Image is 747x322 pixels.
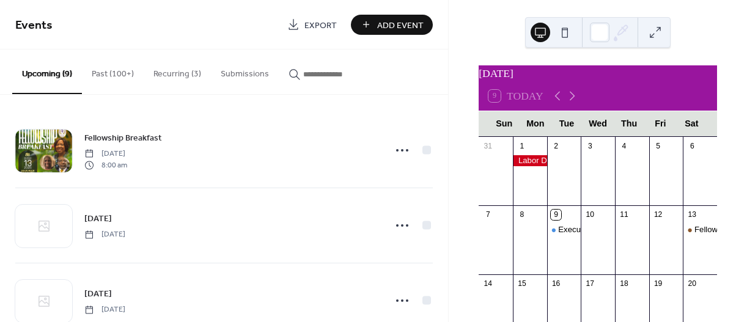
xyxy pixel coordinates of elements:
span: [DATE] [84,229,125,240]
div: Mon [520,111,551,136]
button: Past (100+) [82,49,144,93]
div: Sun [488,111,520,136]
span: [DATE] [84,213,112,225]
div: 19 [653,279,663,289]
span: [DATE] [84,304,125,315]
div: Fri [645,111,676,136]
div: 12 [653,210,663,220]
div: 10 [585,210,595,220]
div: Wed [583,111,614,136]
a: [DATE] [84,211,112,225]
span: Export [304,19,337,32]
span: Add Event [377,19,424,32]
button: Add Event [351,15,433,35]
div: 7 [483,210,493,220]
div: 17 [585,279,595,289]
span: [DATE] [84,288,112,301]
div: 4 [619,141,629,151]
div: 20 [687,279,697,289]
div: 14 [483,279,493,289]
button: Submissions [211,49,279,93]
div: Thu [614,111,645,136]
a: Export [278,15,346,35]
div: Sat [676,111,707,136]
div: 3 [585,141,595,151]
div: 11 [619,210,629,220]
div: [DATE] [479,65,717,81]
div: 1 [517,141,527,151]
div: 15 [517,279,527,289]
button: Recurring (3) [144,49,211,93]
div: 2 [551,141,561,151]
div: 18 [619,279,629,289]
div: 5 [653,141,663,151]
span: [DATE] [84,148,127,159]
span: Events [15,13,53,37]
div: Labor Day [513,155,547,166]
div: Tue [551,111,582,136]
div: Executive Board Meeting [558,224,648,235]
div: 9 [551,210,561,220]
span: 8:00 am [84,159,127,170]
div: Executive Board Meeting [547,224,581,235]
div: 6 [687,141,697,151]
div: 13 [687,210,697,220]
a: Fellowship Breakfast [84,131,162,145]
div: 31 [483,141,493,151]
button: Upcoming (9) [12,49,82,94]
div: Fellowship Breakfast [683,224,717,235]
div: 16 [551,279,561,289]
div: 8 [517,210,527,220]
span: Fellowship Breakfast [84,132,162,145]
a: [DATE] [84,287,112,301]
